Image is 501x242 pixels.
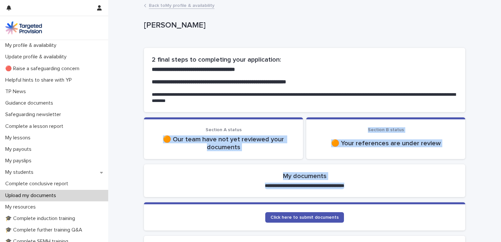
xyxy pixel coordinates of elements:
[3,123,69,130] p: Complete a lesson report
[3,227,88,233] p: 🎓 Complete further training Q&A
[283,172,327,180] h2: My documents
[3,192,61,199] p: Upload my documents
[3,89,31,95] p: TP News
[265,212,344,223] a: Click here to submit documents
[3,215,80,222] p: 🎓 Complete induction training
[368,128,404,132] span: Section B status
[149,1,214,9] a: Back toMy profile & availability
[3,181,73,187] p: Complete conclusive report
[3,111,66,118] p: Safeguarding newsletter
[3,204,41,210] p: My resources
[3,169,39,175] p: My students
[3,42,62,49] p: My profile & availability
[5,21,42,34] img: M5nRWzHhSzIhMunXDL62
[152,135,295,151] p: 🟠 Our team have not yet reviewed your documents
[3,158,37,164] p: My payslips
[3,54,72,60] p: Update profile & availability
[144,21,463,30] p: [PERSON_NAME]
[3,146,37,152] p: My payouts
[152,56,457,64] h2: 2 final steps to completing your application:
[206,128,242,132] span: Section A status
[3,100,58,106] p: Guidance documents
[271,215,339,220] span: Click here to submit documents
[314,139,457,147] p: 🟠 Your references are under review
[3,66,85,72] p: 🔴 Raise a safeguarding concern
[3,135,36,141] p: My lessons
[3,77,77,83] p: Helpful hints to share with YP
